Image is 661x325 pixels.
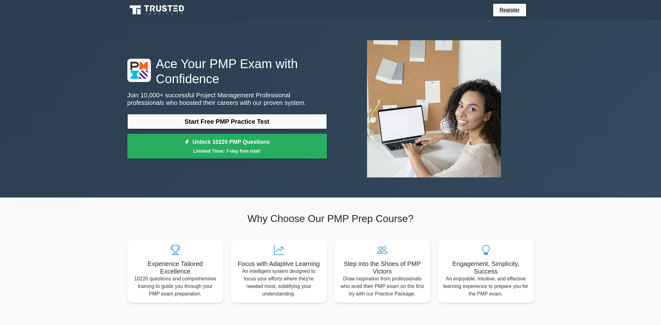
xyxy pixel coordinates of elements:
[236,268,322,298] p: An intelligent system designed to focus your efforts where they're needed most, solidifying your ...
[132,260,218,275] h5: Experience Tailored Excellence
[127,134,327,159] a: Unlock 10220 PMP QuestionsLimited Time: 7-day free trial!
[127,213,534,225] h2: Why Choose Our PMP Prep Course?
[496,6,523,14] a: Register
[127,114,327,129] a: Start Free PMP Practice Test
[127,56,327,86] h1: Ace Your PMP Exam with Confidence
[127,91,327,106] p: Join 10,000+ successful Project Management Professional professionals who boosted their careers w...
[236,260,322,268] h5: Focus with Adaptive Learning
[443,275,529,298] p: An enjoyable, intuitive, and effective learning experience to prepare you for the PMP exam.
[132,275,218,298] p: 10220 questions and comprehensive training to guide you through your PMP exam preparation.
[339,275,425,298] p: Draw inspiration from professionals who aced their PMP exam on the first try with our Practice Pa...
[443,260,529,275] h5: Engagement, Simplicity, Success
[135,147,319,154] small: Limited Time: 7-day free trial!
[339,260,425,275] h5: Step into the Shoes of PMP Victors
